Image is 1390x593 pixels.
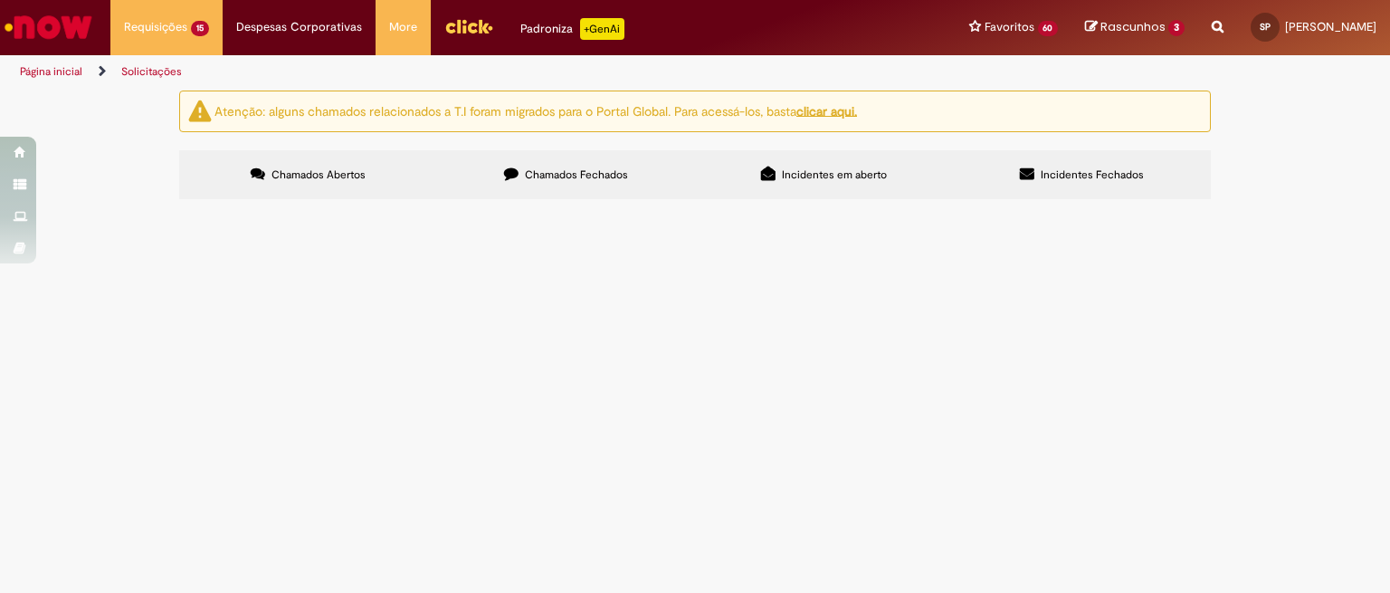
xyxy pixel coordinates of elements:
[796,102,857,119] a: clicar aqui.
[124,18,187,36] span: Requisições
[444,13,493,40] img: click_logo_yellow_360x200.png
[520,18,624,40] div: Padroniza
[985,18,1034,36] span: Favoritos
[214,102,857,119] ng-bind-html: Atenção: alguns chamados relacionados a T.I foram migrados para o Portal Global. Para acessá-los,...
[1260,21,1271,33] span: SP
[2,9,95,45] img: ServiceNow
[20,64,82,79] a: Página inicial
[782,167,887,182] span: Incidentes em aberto
[121,64,182,79] a: Solicitações
[389,18,417,36] span: More
[1285,19,1376,34] span: [PERSON_NAME]
[1100,18,1166,35] span: Rascunhos
[525,167,628,182] span: Chamados Fechados
[1038,21,1059,36] span: 60
[271,167,366,182] span: Chamados Abertos
[1041,167,1144,182] span: Incidentes Fechados
[14,55,913,89] ul: Trilhas de página
[1085,19,1185,36] a: Rascunhos
[1168,20,1185,36] span: 3
[191,21,209,36] span: 15
[580,18,624,40] p: +GenAi
[236,18,362,36] span: Despesas Corporativas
